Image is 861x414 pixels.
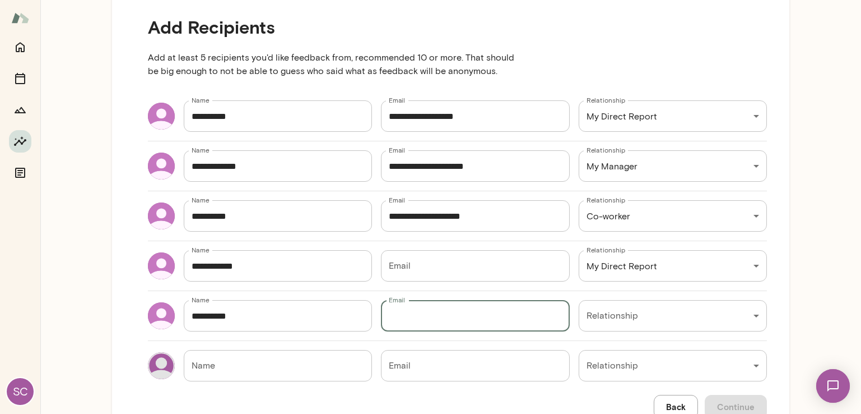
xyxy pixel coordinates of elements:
img: Mento [11,7,29,29]
button: Insights [9,130,31,153]
label: Email [389,145,405,155]
div: SC [7,378,34,405]
label: Email [389,95,405,105]
label: Relationship [587,245,625,255]
button: Documents [9,162,31,184]
div: My Manager [579,150,767,182]
button: Growth Plan [9,99,31,121]
label: Name [192,245,210,255]
h4: Add Recipients [148,16,524,38]
label: Email [389,195,405,205]
label: Name [192,195,210,205]
label: Relationship [587,195,625,205]
label: Name [192,295,210,305]
label: Name [192,95,210,105]
label: Relationship [587,145,625,155]
button: Home [9,36,31,58]
div: My Direct Report [579,100,767,132]
label: Relationship [587,95,625,105]
p: Add at least 5 recipients you'd like feedback from, recommended 10 or more. That should be big en... [148,38,524,91]
button: Sessions [9,67,31,90]
label: Name [192,145,210,155]
div: My Direct Report [579,250,767,282]
div: Co-worker [579,200,767,232]
label: Email [389,295,405,305]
